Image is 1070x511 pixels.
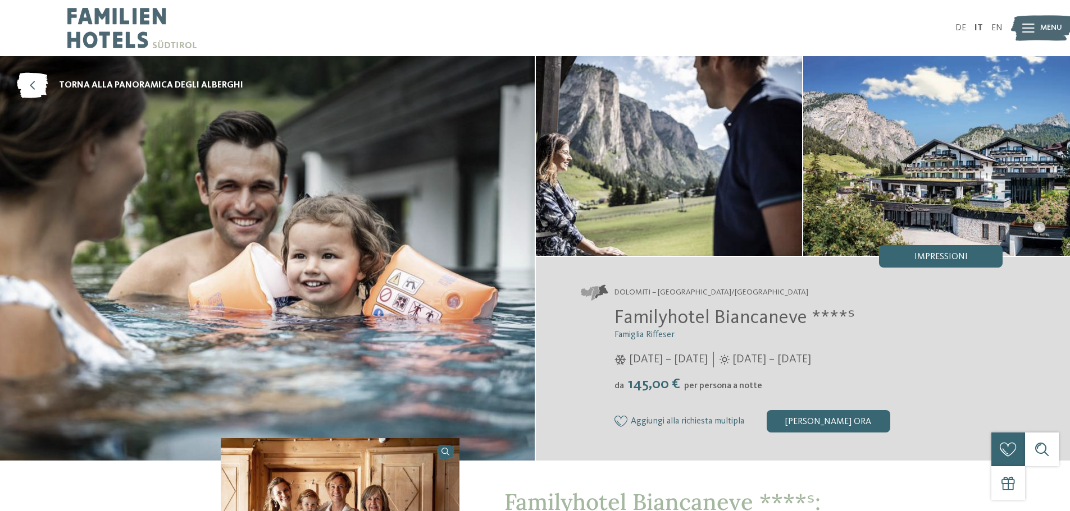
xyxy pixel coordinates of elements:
span: Impressioni [914,252,968,261]
span: [DATE] – [DATE] [629,352,708,367]
a: EN [991,24,1003,33]
img: Il nostro family hotel a Selva: una vacanza da favola [536,56,803,256]
span: Dolomiti – [GEOGRAPHIC_DATA]/[GEOGRAPHIC_DATA] [614,287,808,298]
a: torna alla panoramica degli alberghi [17,73,243,98]
span: torna alla panoramica degli alberghi [59,79,243,91]
img: Il nostro family hotel a Selva: una vacanza da favola [803,56,1070,256]
span: per persona a notte [684,381,762,390]
span: Familyhotel Biancaneve ****ˢ [614,308,855,328]
span: da [614,381,624,390]
i: Orari d'apertura estate [720,355,730,365]
a: IT [975,24,983,33]
div: [PERSON_NAME] ora [767,410,890,432]
span: Menu [1040,22,1062,34]
i: Orari d'apertura inverno [614,355,626,365]
span: [DATE] – [DATE] [732,352,811,367]
span: 145,00 € [625,377,683,392]
a: DE [955,24,966,33]
span: Famiglia Riffeser [614,330,675,339]
span: Aggiungi alla richiesta multipla [631,417,744,427]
